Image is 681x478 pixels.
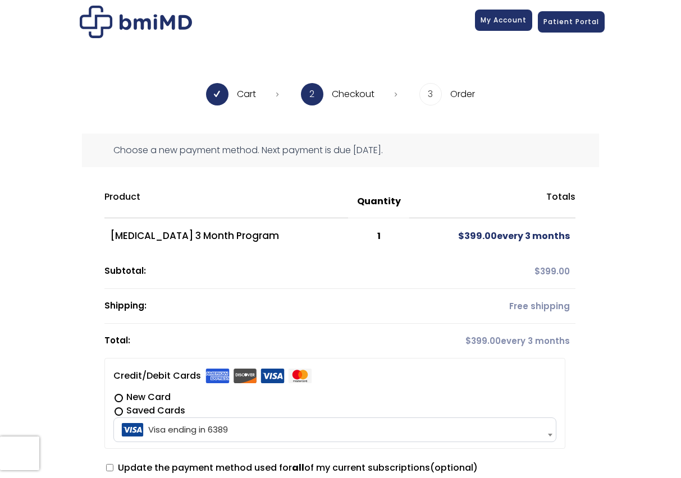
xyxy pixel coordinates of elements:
span: 399.00 [534,265,570,277]
label: New Card [113,390,556,404]
img: discover.svg [233,369,257,383]
span: 2 [301,83,323,105]
img: amex.svg [205,369,230,383]
span: 399.00 [465,335,501,347]
label: Update the payment method used for of my current subscriptions [106,461,478,474]
td: 1 [348,218,409,254]
span: $ [534,265,540,277]
li: Cart [206,83,278,105]
th: Product [104,185,348,218]
img: mastercard.svg [288,369,312,383]
span: (optional) [430,461,478,474]
span: Visa ending in 6389 [113,417,556,442]
img: visa.svg [260,369,285,383]
th: Shipping: [104,289,409,324]
label: Credit/Debit Cards [113,367,312,385]
li: Order [419,83,475,105]
li: Checkout [301,83,397,105]
span: Patient Portal [543,17,599,26]
input: Update the payment method used forallof my current subscriptions(optional) [106,464,113,471]
label: Saved Cards [113,404,556,417]
img: Checkout [80,6,192,38]
span: $ [458,229,464,242]
td: [MEDICAL_DATA] 3 Month Program [104,218,348,254]
span: $ [465,335,471,347]
th: Total: [104,324,409,358]
span: Visa ending in 6389 [117,418,553,442]
strong: all [292,461,304,474]
td: every 3 months [409,218,575,254]
span: 399.00 [458,229,497,242]
a: Patient Portal [538,11,605,33]
span: 3 [419,83,442,105]
th: Subtotal: [104,254,409,289]
span: My Account [481,15,527,25]
td: Free shipping [409,289,575,324]
td: every 3 months [409,324,575,358]
th: Totals [409,185,575,218]
th: Quantity [348,185,409,218]
div: Choose a new payment method. Next payment is due [DATE]. [82,134,599,167]
a: My Account [475,10,532,31]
